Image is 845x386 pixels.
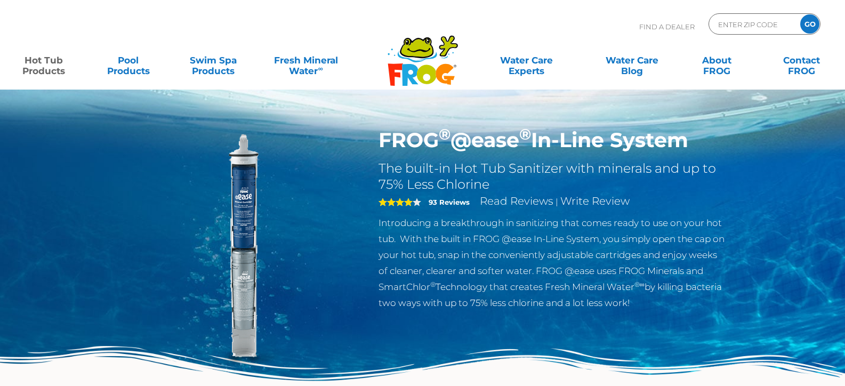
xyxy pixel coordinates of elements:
sup: ® [439,125,450,143]
h1: FROG @ease In-Line System [379,128,727,152]
img: inline-system.png [119,128,363,372]
a: Fresh MineralWater∞ [265,50,348,71]
strong: 93 Reviews [429,198,470,206]
p: Introducing a breakthrough in sanitizing that comes ready to use on your hot tub. With the built ... [379,215,727,311]
a: PoolProducts [95,50,162,71]
p: Find A Dealer [639,13,695,40]
sup: ® [430,280,436,288]
span: | [556,197,558,207]
h2: The built-in Hot Tub Sanitizer with minerals and up to 75% Less Chlorine [379,160,727,192]
a: Water CareBlog [599,50,665,71]
sup: ®∞ [634,280,645,288]
a: Swim SpaProducts [180,50,246,71]
img: Frog Products Logo [382,21,464,86]
sup: ® [519,125,531,143]
a: ContactFROG [768,50,834,71]
a: Read Reviews [480,195,553,207]
input: GO [800,14,819,34]
a: Water CareExperts [473,50,580,71]
sup: ∞ [318,65,323,73]
span: 4 [379,198,413,206]
a: Hot TubProducts [11,50,77,71]
a: Write Review [560,195,630,207]
a: AboutFROG [683,50,750,71]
